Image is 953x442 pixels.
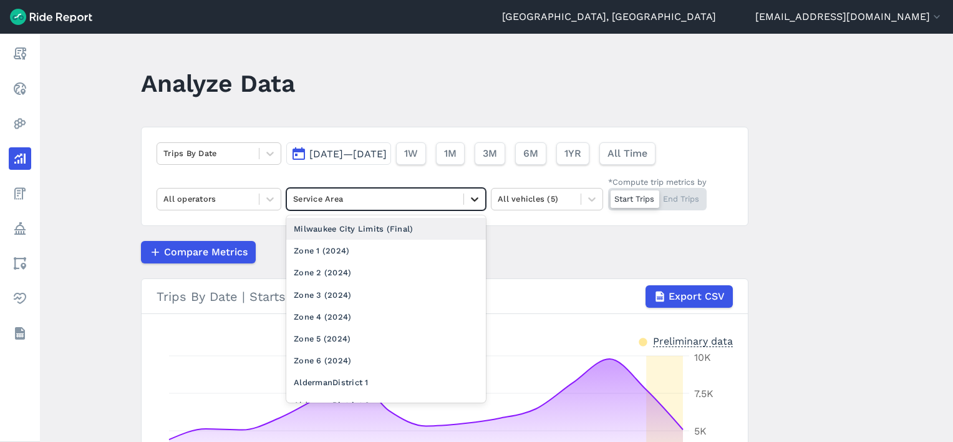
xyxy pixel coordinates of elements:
[9,42,31,65] a: Report
[9,112,31,135] a: Heatmaps
[599,142,655,165] button: All Time
[286,218,486,240] div: Milwaukee City Limits (Final)
[10,9,92,25] img: Ride Report
[9,182,31,205] a: Fees
[9,252,31,275] a: Areas
[9,287,31,310] a: Health
[141,66,295,101] h1: Analyze Data
[396,142,426,165] button: 1W
[694,351,711,363] tspan: 10K
[502,9,716,24] a: [GEOGRAPHIC_DATA], [GEOGRAPHIC_DATA]
[141,241,256,263] button: Compare Metrics
[9,217,31,240] a: Policy
[286,240,486,262] div: Zone 1 (2024)
[607,146,647,161] span: All Time
[157,285,733,308] div: Trips By Date | Starts
[694,388,714,400] tspan: 7.5K
[515,142,546,165] button: 6M
[669,289,725,304] span: Export CSV
[286,350,486,371] div: Zone 6 (2024)
[694,425,707,437] tspan: 5K
[164,245,248,260] span: Compare Metrics
[444,146,457,161] span: 1M
[523,146,538,161] span: 6M
[286,328,486,350] div: Zone 5 (2024)
[608,176,707,188] div: *Compute trip metrics by
[436,142,465,165] button: 1M
[653,334,733,347] div: Preliminary data
[9,322,31,345] a: Datasets
[404,146,418,161] span: 1W
[556,142,589,165] button: 1YR
[286,394,486,416] div: AldermanDistrict 2
[286,284,486,306] div: Zone 3 (2024)
[564,146,581,161] span: 1YR
[286,306,486,328] div: Zone 4 (2024)
[286,371,486,393] div: AldermanDistrict 1
[475,142,505,165] button: 3M
[646,285,733,308] button: Export CSV
[9,77,31,100] a: Realtime
[309,148,387,160] span: [DATE]—[DATE]
[286,262,486,283] div: Zone 2 (2024)
[9,147,31,170] a: Analyze
[483,146,497,161] span: 3M
[286,142,391,165] button: [DATE]—[DATE]
[755,9,943,24] button: [EMAIL_ADDRESS][DOMAIN_NAME]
